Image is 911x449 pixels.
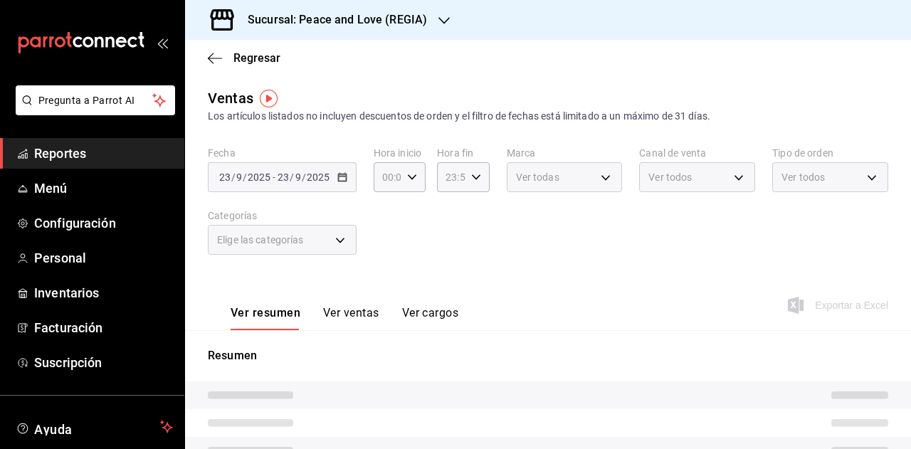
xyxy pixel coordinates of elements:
span: Ver todos [648,170,692,184]
label: Fecha [208,148,357,158]
input: -- [295,171,302,183]
span: Configuración [34,213,173,233]
span: / [290,171,294,183]
input: ---- [247,171,271,183]
span: Personal [34,248,173,268]
label: Canal de venta [639,148,755,158]
span: Ver todos [781,170,825,184]
label: Hora inicio [374,148,426,158]
span: Suscripción [34,353,173,372]
h3: Sucursal: Peace and Love (REGIA) [236,11,427,28]
label: Categorías [208,211,357,221]
input: -- [277,171,290,183]
span: Pregunta a Parrot AI [38,93,153,108]
label: Tipo de orden [772,148,888,158]
div: navigation tabs [231,306,458,330]
button: Pregunta a Parrot AI [16,85,175,115]
span: / [302,171,306,183]
span: - [273,171,275,183]
input: ---- [306,171,330,183]
span: / [231,171,236,183]
span: Ayuda [34,418,154,435]
label: Hora fin [437,148,489,158]
span: / [243,171,247,183]
span: Ver todas [516,170,559,184]
a: Pregunta a Parrot AI [10,103,175,118]
button: Ver resumen [231,306,300,330]
input: -- [218,171,231,183]
button: open_drawer_menu [157,37,168,48]
button: Ver cargos [402,306,459,330]
span: Facturación [34,318,173,337]
span: Regresar [233,51,280,65]
label: Marca [507,148,623,158]
div: Los artículos listados no incluyen descuentos de orden y el filtro de fechas está limitado a un m... [208,109,888,124]
div: Ventas [208,88,253,109]
span: Inventarios [34,283,173,302]
span: Elige las categorías [217,233,304,247]
span: Menú [34,179,173,198]
span: Reportes [34,144,173,163]
input: -- [236,171,243,183]
p: Resumen [208,347,888,364]
img: Tooltip marker [260,90,278,107]
button: Regresar [208,51,280,65]
button: Ver ventas [323,306,379,330]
